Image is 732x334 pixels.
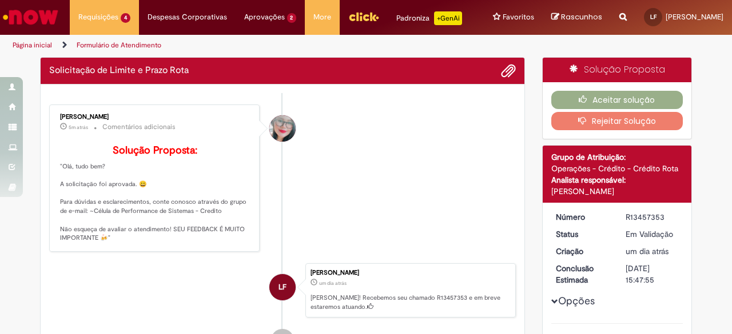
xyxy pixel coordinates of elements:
[13,41,52,50] a: Página inicial
[503,11,534,23] span: Favoritos
[102,122,176,132] small: Comentários adicionais
[313,11,331,23] span: More
[626,246,669,256] time: 28/08/2025 11:47:51
[311,269,510,276] div: [PERSON_NAME]
[547,211,618,223] dt: Número
[551,91,683,109] button: Aceitar solução
[311,293,510,311] p: [PERSON_NAME]! Recebemos seu chamado R13457353 e em breve estaremos atuando.
[551,12,602,23] a: Rascunhos
[626,246,669,256] span: um dia atrás
[666,12,723,22] span: [PERSON_NAME]
[501,63,516,78] button: Adicionar anexos
[49,66,189,76] h2: Solicitação de Limite e Prazo Rota Histórico de tíquete
[69,124,88,131] span: 5m atrás
[547,246,618,257] dt: Criação
[78,11,118,23] span: Requisições
[626,246,679,257] div: 28/08/2025 11:47:51
[626,211,679,223] div: R13457353
[269,115,296,142] div: Franciele Fernanda Melo dos Santos
[60,114,250,120] div: [PERSON_NAME]
[561,11,602,22] span: Rascunhos
[319,280,347,287] span: um dia atrás
[121,13,130,23] span: 4
[69,124,88,131] time: 29/08/2025 13:59:30
[113,144,197,157] b: Solução Proposta:
[279,273,287,301] span: LF
[9,35,479,56] ul: Trilhas de página
[547,263,618,285] dt: Conclusão Estimada
[396,11,462,25] div: Padroniza
[148,11,227,23] span: Despesas Corporativas
[551,174,683,186] div: Analista responsável:
[551,112,683,130] button: Rejeitar Solução
[434,11,462,25] p: +GenAi
[551,163,683,174] div: Operações - Crédito - Crédito Rota
[650,13,657,21] span: LF
[77,41,161,50] a: Formulário de Atendimento
[626,263,679,285] div: [DATE] 15:47:55
[287,13,297,23] span: 2
[551,151,683,163] div: Grupo de Atribuição:
[319,280,347,287] time: 28/08/2025 11:47:51
[348,8,379,25] img: click_logo_yellow_360x200.png
[543,58,692,82] div: Solução Proposta
[626,228,679,240] div: Em Validação
[49,263,516,318] li: Lucas De Faria Fernandes
[244,11,285,23] span: Aprovações
[269,274,296,300] div: Lucas De Faria Fernandes
[547,228,618,240] dt: Status
[1,6,60,29] img: ServiceNow
[551,186,683,197] div: [PERSON_NAME]
[60,145,250,243] p: "Olá, tudo bem? A solicitação foi aprovada. 😀 Para dúvidas e esclarecimentos, conte conosco atrav...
